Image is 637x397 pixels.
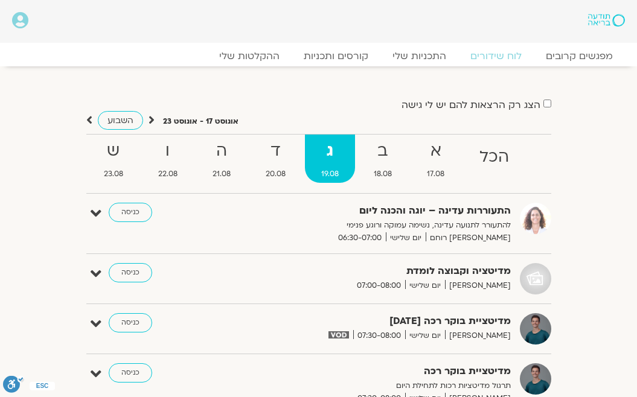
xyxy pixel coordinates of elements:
strong: ד [249,138,302,165]
strong: ג [305,138,355,165]
a: ו22.08 [142,135,194,183]
a: ב18.08 [357,135,408,183]
p: להתעורר לתנועה עדינה, נשימה עמוקה ורוגע פנימי [251,219,511,232]
p: אוגוסט 17 - אוגוסט 23 [163,115,238,128]
span: 17.08 [411,168,461,180]
span: 22.08 [142,168,194,180]
strong: ב [357,138,408,165]
span: 06:30-07:00 [334,232,386,244]
a: א17.08 [411,135,461,183]
a: הכל [463,135,525,183]
strong: מדיטציית בוקר רכה [251,363,511,380]
a: ד20.08 [249,135,302,183]
span: [PERSON_NAME] [445,279,511,292]
span: יום שלישי [405,329,445,342]
span: 07:30-08:00 [353,329,405,342]
a: התכניות שלי [380,50,458,62]
p: תרגול מדיטציות רכות לתחילת היום [251,380,511,392]
a: כניסה [109,313,152,332]
a: ה21.08 [196,135,247,183]
span: [PERSON_NAME] רוחם [426,232,511,244]
strong: מדיטציית בוקר רכה [DATE] [251,313,511,329]
span: 07:00-08:00 [353,279,405,292]
a: מפגשים קרובים [534,50,625,62]
a: לוח שידורים [458,50,534,62]
a: קורסים ותכניות [292,50,380,62]
nav: Menu [12,50,625,62]
a: כניסה [109,263,152,282]
strong: ש [88,138,139,165]
a: ההקלטות שלי [207,50,292,62]
strong: הכל [463,144,525,171]
strong: התעוררות עדינה – יוגה והכנה ליום [251,203,511,219]
a: כניסה [109,203,152,222]
a: השבוע [98,111,143,130]
strong: ו [142,138,194,165]
strong: א [411,138,461,165]
span: 18.08 [357,168,408,180]
label: הצג רק הרצאות להם יש לי גישה [402,100,540,110]
span: השבוע [107,115,133,126]
span: יום שלישי [405,279,445,292]
span: 21.08 [196,168,247,180]
a: כניסה [109,363,152,383]
strong: מדיטציה וקבוצה לומדת [251,263,511,279]
span: 23.08 [88,168,139,180]
span: 20.08 [249,168,302,180]
img: vodicon [328,331,348,338]
a: ש23.08 [88,135,139,183]
strong: ה [196,138,247,165]
span: [PERSON_NAME] [445,329,511,342]
a: ג19.08 [305,135,355,183]
span: 19.08 [305,168,355,180]
span: יום שלישי [386,232,426,244]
